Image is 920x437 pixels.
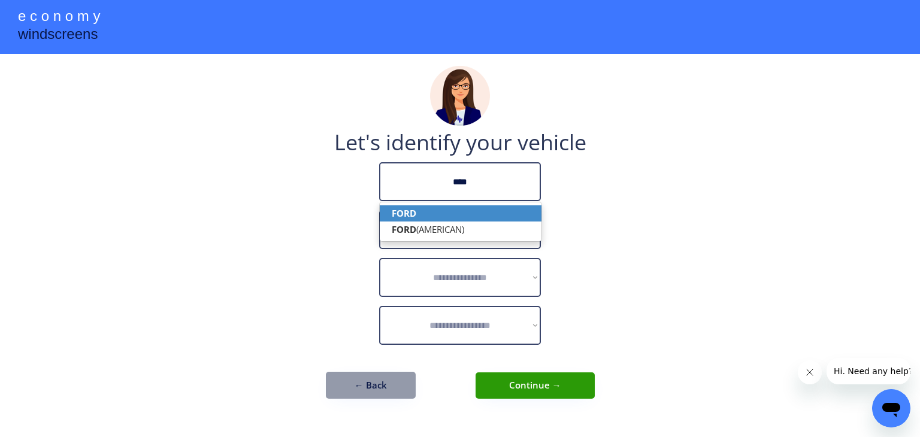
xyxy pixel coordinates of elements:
img: madeline.png [430,66,490,126]
strong: FORD [392,223,416,235]
div: windscreens [18,24,98,47]
button: ← Back [326,372,416,399]
div: e c o n o m y [18,6,100,29]
iframe: Button to launch messaging window [872,389,910,427]
button: Continue → [476,372,595,399]
iframe: Message from company [827,358,910,384]
strong: FORD [392,207,416,219]
div: Let's identify your vehicle [334,132,586,153]
span: Hi. Need any help? [7,8,86,18]
p: (AMERICAN) [380,221,541,238]
iframe: Close message [798,360,822,384]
